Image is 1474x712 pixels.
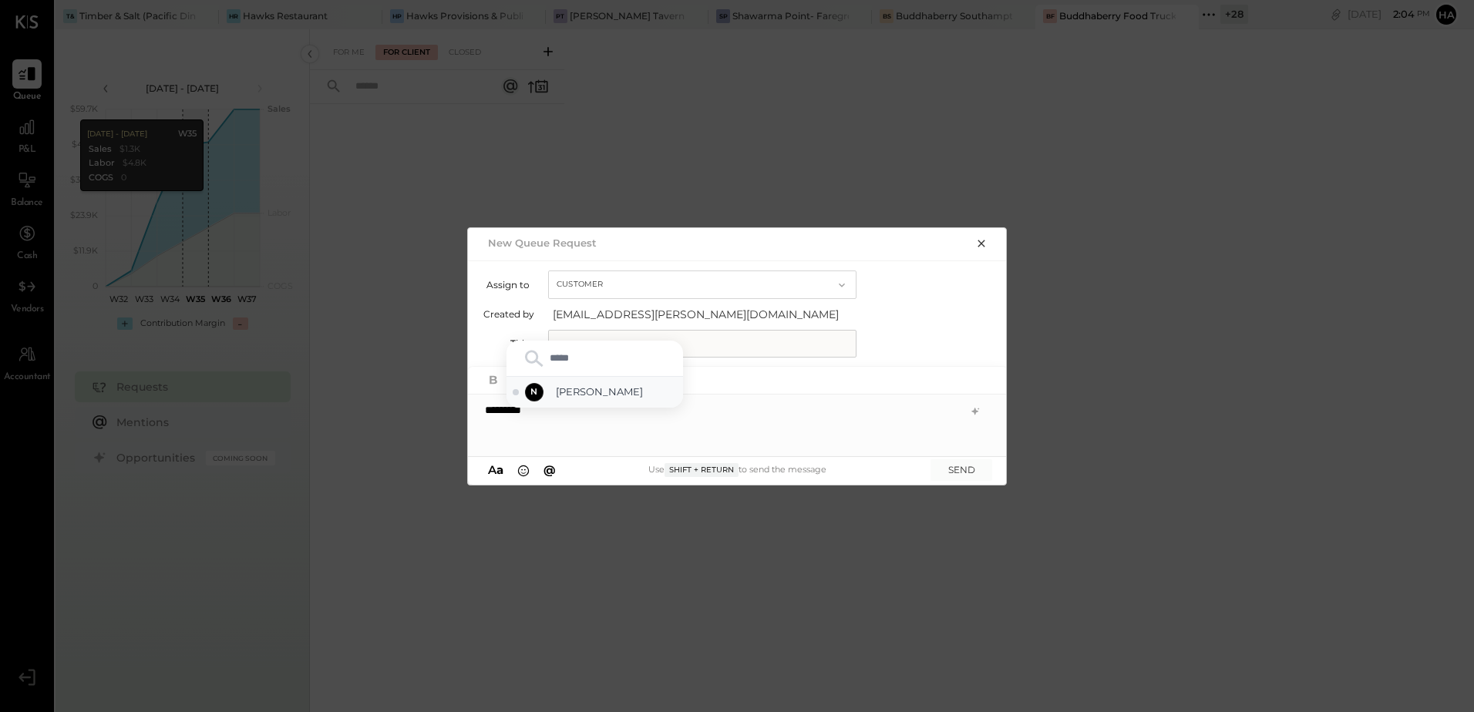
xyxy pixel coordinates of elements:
button: SEND [931,459,992,480]
label: Created by [483,308,534,320]
span: @ [543,462,556,477]
span: Shift + Return [665,463,739,477]
h2: New Queue Request [488,237,597,249]
span: a [496,462,503,477]
button: @ [539,462,560,479]
button: Bold [483,370,503,390]
button: Aa [483,462,508,479]
span: [EMAIL_ADDRESS][PERSON_NAME][DOMAIN_NAME] [553,307,861,322]
span: [PERSON_NAME] [556,385,677,399]
span: N [530,386,538,398]
button: Customer [548,270,856,299]
div: Use to send the message [560,463,915,477]
label: Title [483,338,530,349]
div: Select natalie - Offline [506,377,683,408]
label: Assign to [483,279,530,291]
